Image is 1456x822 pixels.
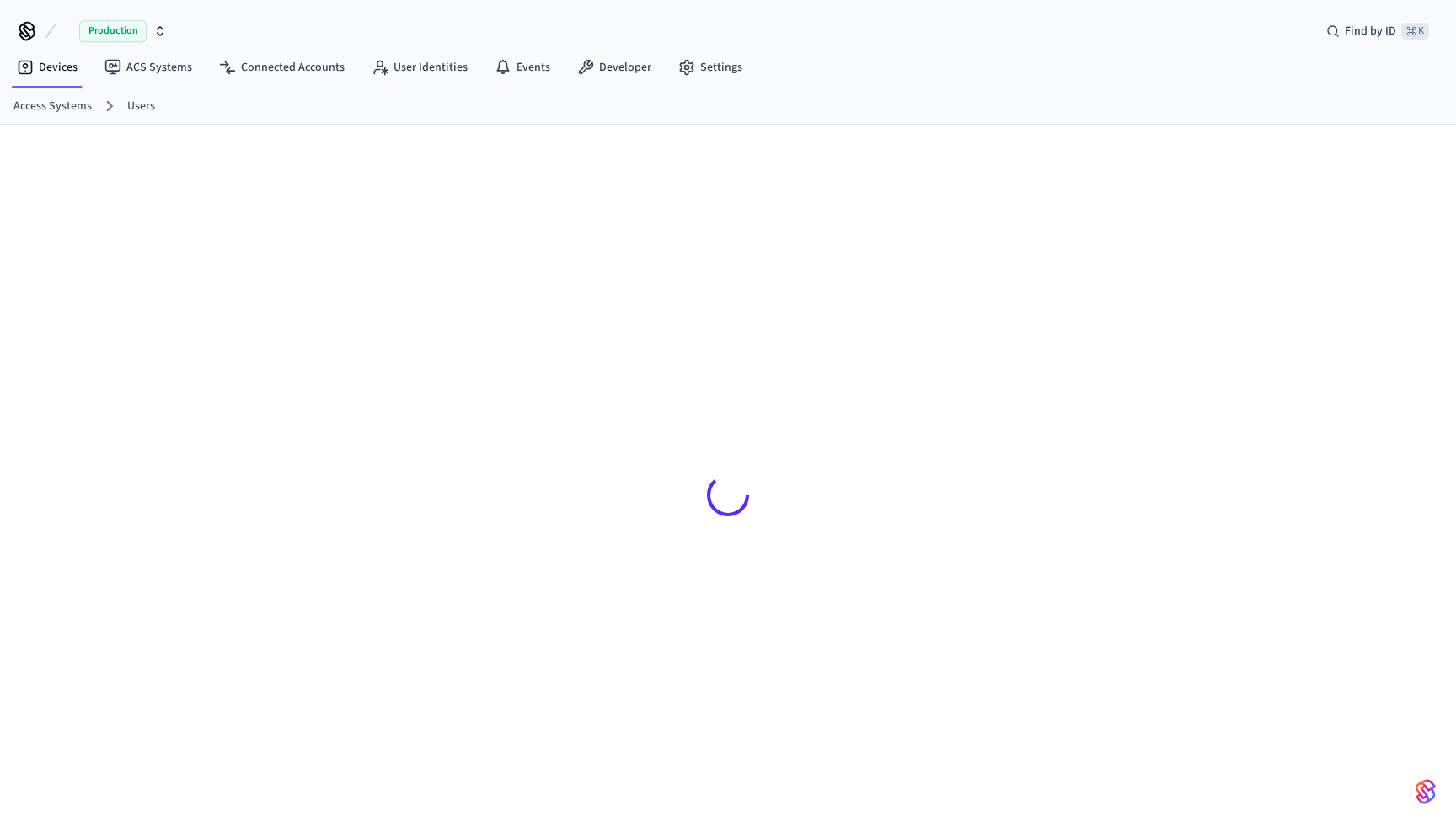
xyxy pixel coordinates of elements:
[79,20,147,42] span: Production
[1345,23,1396,40] span: Find by ID
[206,52,358,83] a: Connected Accounts
[481,52,564,83] a: Events
[358,52,481,83] a: User Identities
[564,52,665,83] a: Developer
[127,98,155,115] a: Users
[1416,778,1436,805] img: SeamLogoGradient.69752ec5.svg
[1401,23,1429,40] span: ⌘ K
[1313,16,1443,46] div: Find by ID⌘ K
[13,98,92,115] a: Access Systems
[3,52,91,83] a: Devices
[91,52,206,83] a: ACS Systems
[665,52,756,83] a: Settings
